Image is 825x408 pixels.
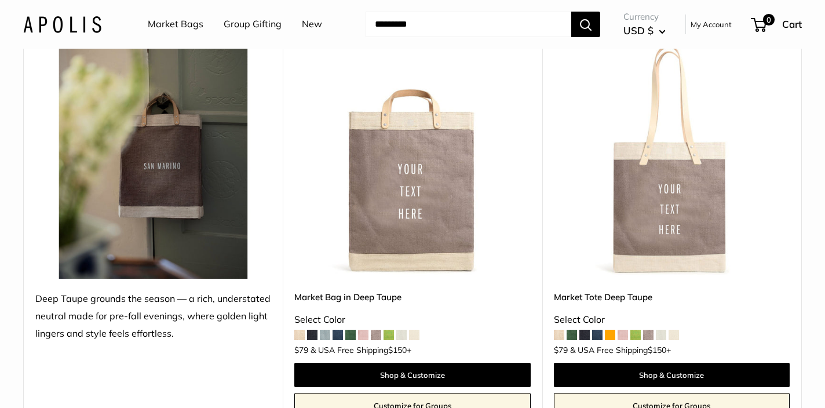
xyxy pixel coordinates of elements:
[294,43,530,279] img: Market Bag in Deep Taupe
[570,346,671,354] span: & USA Free Shipping +
[554,290,790,304] a: Market Tote Deep Taupe
[623,21,666,40] button: USD $
[302,16,322,33] a: New
[294,363,530,387] a: Shop & Customize
[294,43,530,279] a: Market Bag in Deep TaupeMarket Bag in Deep Taupe
[691,17,732,31] a: My Account
[623,24,654,37] span: USD $
[554,345,568,355] span: $79
[623,9,666,25] span: Currency
[554,311,790,329] div: Select Color
[571,12,600,37] button: Search
[366,12,571,37] input: Search...
[35,43,271,279] img: Deep Taupe grounds the season — a rich, understated neutral made for pre-fall evenings, where gol...
[554,363,790,387] a: Shop & Customize
[224,16,282,33] a: Group Gifting
[294,311,530,329] div: Select Color
[294,290,530,304] a: Market Bag in Deep Taupe
[148,16,203,33] a: Market Bags
[35,290,271,343] div: Deep Taupe grounds the season — a rich, understated neutral made for pre-fall evenings, where gol...
[763,14,775,25] span: 0
[554,43,790,279] a: Market Tote Deep TaupeMarket Tote Deep Taupe
[23,16,101,32] img: Apolis
[311,346,411,354] span: & USA Free Shipping +
[388,345,407,355] span: $150
[782,18,802,30] span: Cart
[294,345,308,355] span: $79
[648,345,666,355] span: $150
[554,43,790,279] img: Market Tote Deep Taupe
[752,15,802,34] a: 0 Cart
